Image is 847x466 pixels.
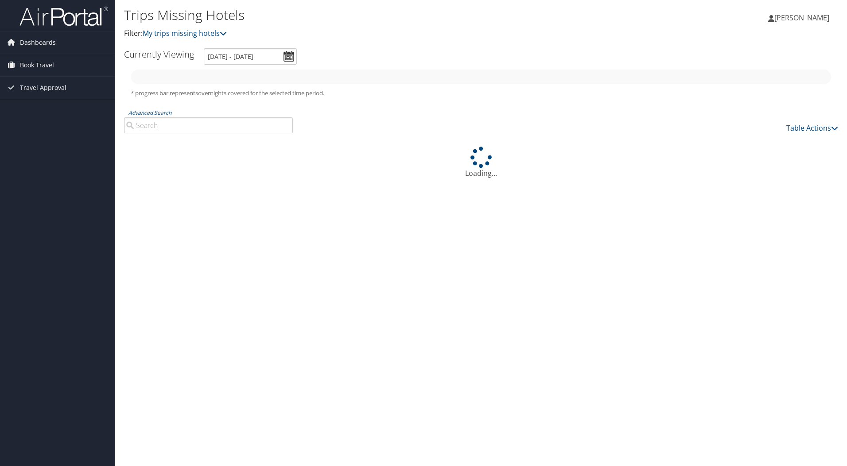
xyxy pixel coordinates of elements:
input: [DATE] - [DATE] [204,48,297,65]
span: Dashboards [20,31,56,54]
a: [PERSON_NAME] [768,4,838,31]
a: My trips missing hotels [143,28,227,38]
span: [PERSON_NAME] [774,13,829,23]
p: Filter: [124,28,600,39]
span: Travel Approval [20,77,66,99]
a: Advanced Search [128,109,171,116]
a: Table Actions [786,123,838,133]
h1: Trips Missing Hotels [124,6,600,24]
span: Book Travel [20,54,54,76]
h3: Currently Viewing [124,48,194,60]
div: Loading... [124,147,838,179]
input: Advanced Search [124,117,293,133]
h5: * progress bar represents overnights covered for the selected time period. [131,89,831,97]
img: airportal-logo.png [19,6,108,27]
